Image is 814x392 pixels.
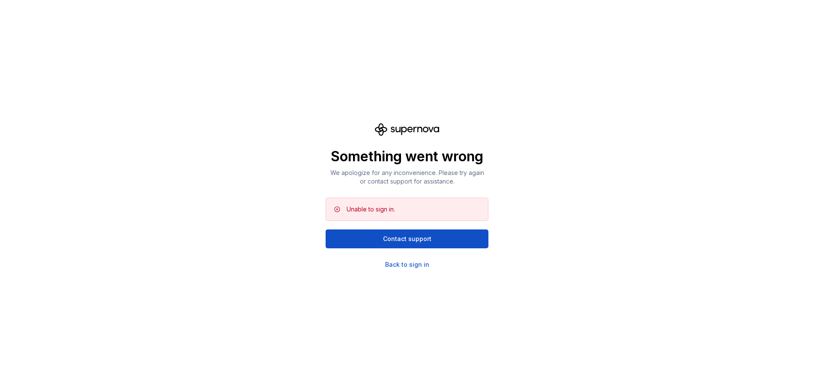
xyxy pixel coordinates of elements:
span: Contact support [383,235,431,243]
a: Back to sign in [385,260,429,269]
p: Something went wrong [326,148,488,165]
p: We apologize for any inconvenience. Please try again or contact support for assistance. [326,169,488,186]
button: Contact support [326,229,488,248]
div: Unable to sign in. [347,205,395,214]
